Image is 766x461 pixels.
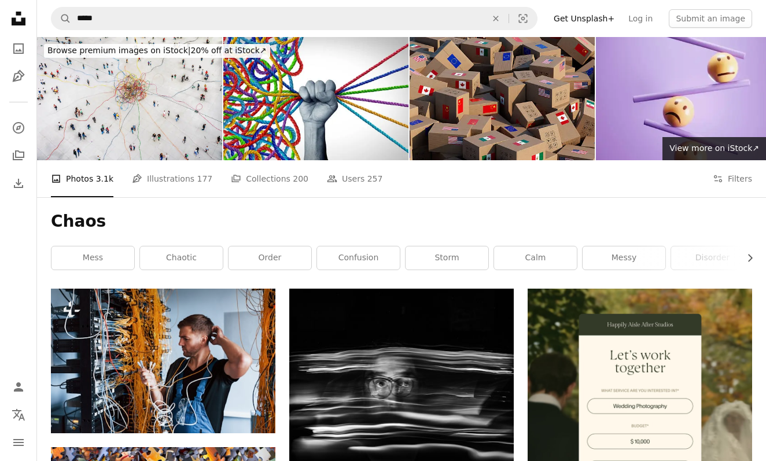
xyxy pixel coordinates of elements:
[713,160,752,197] button: Filters
[51,7,537,30] form: Find visuals sitewide
[7,431,30,454] button: Menu
[671,246,754,270] a: disorder
[669,9,752,28] button: Submit an image
[7,375,30,399] a: Log in / Sign up
[327,160,382,197] a: Users 257
[7,116,30,139] a: Explore
[739,246,752,270] button: scroll list to the right
[37,37,277,65] a: Browse premium images on iStock|20% off at iStock↗
[51,8,71,29] button: Search Unsplash
[669,143,759,153] span: View more on iStock ↗
[51,211,752,232] h1: Chaos
[132,160,212,197] a: Illustrations 177
[140,246,223,270] a: chaotic
[7,172,30,195] a: Download History
[7,37,30,60] a: Photos
[509,8,537,29] button: Visual search
[229,246,311,270] a: order
[47,46,267,55] span: 20% off at iStock ↗
[317,246,400,270] a: confusion
[293,172,308,185] span: 200
[662,137,766,160] a: View more on iStock↗
[7,403,30,426] button: Language
[37,37,222,160] img: Aerial view of crowd connected by colouful lines
[494,246,577,270] a: calm
[547,9,621,28] a: Get Unsplash+
[367,172,383,185] span: 257
[223,37,408,160] img: Organizing Solutions
[51,356,275,366] a: Young man in uniform feels confused and looking for a solution with internet equipment and wires ...
[621,9,660,28] a: Log in
[197,172,213,185] span: 177
[51,246,134,270] a: mess
[47,46,190,55] span: Browse premium images on iStock |
[7,65,30,88] a: Illustrations
[483,8,509,29] button: Clear
[583,246,665,270] a: messy
[231,160,308,197] a: Collections 200
[406,246,488,270] a: storm
[51,289,275,433] img: Young man in uniform feels confused and looking for a solution with internet equipment and wires ...
[410,37,595,160] img: Chaotic pile of cardboard boxes with flags – Symbolizing Trade Tariffs and Global Trade Challenges
[7,144,30,167] a: Collections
